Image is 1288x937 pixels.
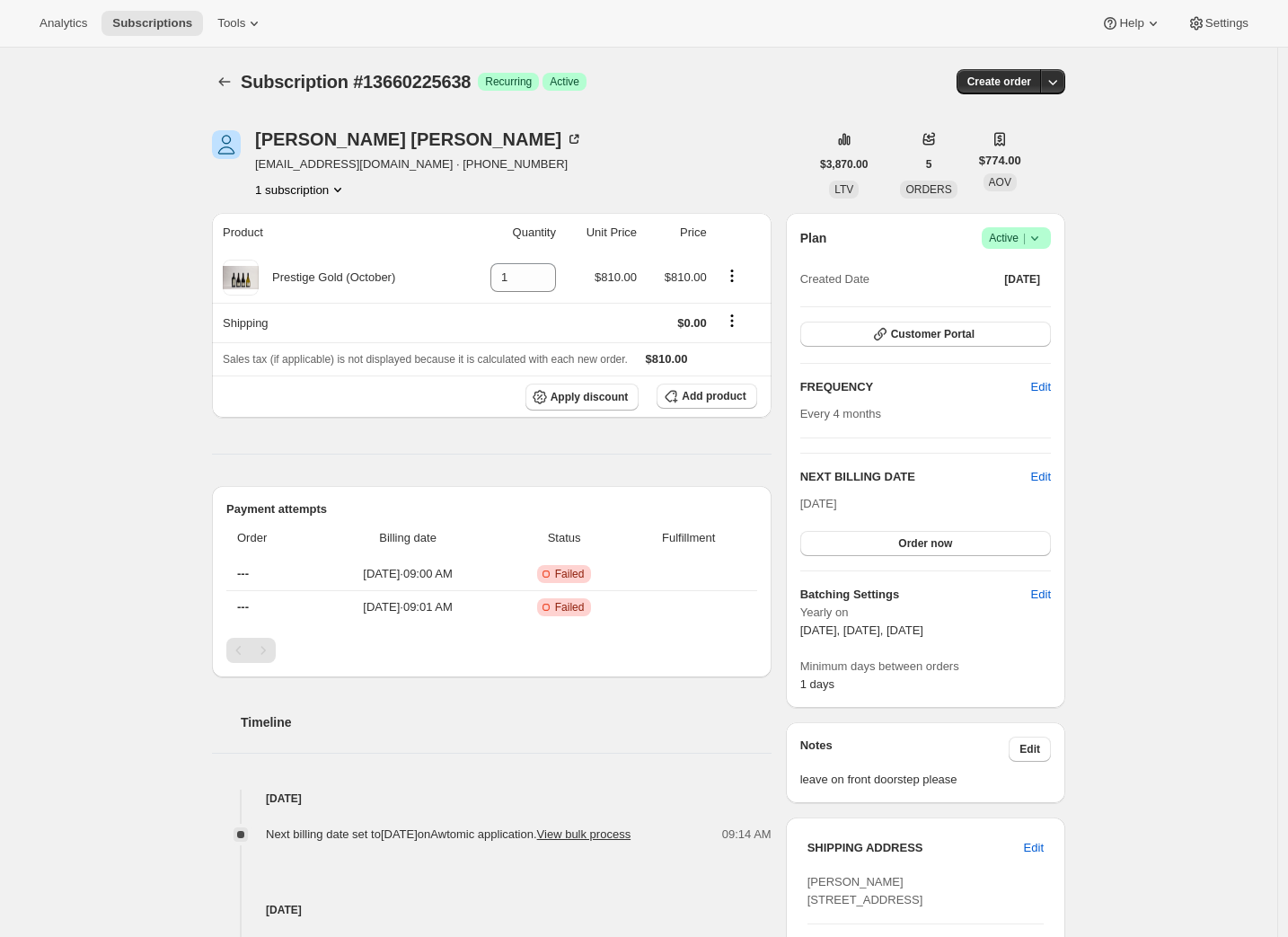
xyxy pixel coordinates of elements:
h2: FREQUENCY [800,378,1031,396]
button: Order now [800,531,1051,556]
h4: [DATE] [212,790,772,808]
button: Edit [1020,580,1062,609]
h3: Notes [800,737,1010,762]
button: View bulk process [537,827,631,841]
button: Shipping actions [718,311,746,331]
span: $810.00 [665,270,707,284]
button: Edit [1020,373,1062,402]
h2: Payment attempts [226,500,757,518]
th: Shipping [212,303,461,342]
button: $3,870.00 [809,152,878,177]
span: Active [550,75,579,89]
span: | [1023,231,1026,245]
span: Apply discount [551,390,629,404]
span: Subscriptions [112,16,192,31]
span: $810.00 [595,270,637,284]
th: Unit Price [561,213,642,252]
span: Minimum days between orders [800,658,1051,676]
span: $3,870.00 [820,157,868,172]
button: Tools [207,11,274,36]
span: Edit [1031,378,1051,396]
button: Add product [657,384,756,409]
div: Prestige Gold (October) [259,269,395,287]
span: [DATE] · 09:00 AM [319,565,498,583]
span: ORDERS [905,183,951,196]
span: Help [1119,16,1143,31]
span: Analytics [40,16,87,31]
span: Create order [967,75,1031,89]
button: Apply discount [525,384,640,411]
div: [PERSON_NAME] [PERSON_NAME] [255,130,583,148]
span: [DATE] [1004,272,1040,287]
button: Edit [1009,737,1051,762]
button: Create order [957,69,1042,94]
button: Product actions [718,266,746,286]
span: [EMAIL_ADDRESS][DOMAIN_NAME] · [PHONE_NUMBER] [255,155,583,173]
h4: [DATE] [212,901,772,919]
th: Quantity [461,213,561,252]
button: Help [1090,11,1172,36]
span: --- [237,600,249,614]
button: Subscriptions [212,69,237,94]
button: Product actions [255,181,347,199]
span: Failed [555,600,585,614]
button: [DATE] [993,267,1051,292]
span: Tools [217,16,245,31]
span: [DATE] · 09:01 AM [319,598,498,616]
nav: Pagination [226,638,757,663]
span: Billing date [319,529,498,547]
button: Edit [1013,834,1054,862]
span: Edit [1019,742,1040,756]
th: Order [226,518,313,558]
button: Settings [1177,11,1259,36]
th: Product [212,213,461,252]
span: $774.00 [979,152,1021,170]
span: David Trower [212,130,241,159]
span: Edit [1024,839,1044,857]
span: AOV [989,176,1011,189]
span: [DATE], [DATE], [DATE] [800,623,923,637]
span: Fulfillment [631,529,746,547]
span: [DATE] [800,497,837,510]
th: Price [642,213,712,252]
span: [PERSON_NAME] [STREET_ADDRESS] [807,875,923,906]
h2: Timeline [241,713,772,731]
span: Recurring [485,75,532,89]
span: Edit [1031,586,1051,604]
span: 09:14 AM [722,826,772,844]
h3: SHIPPING ADDRESS [807,839,1024,857]
span: leave on front doorstep please [800,771,1051,789]
span: --- [237,567,249,580]
span: Settings [1205,16,1248,31]
span: Sales tax (if applicable) is not displayed because it is calculated with each new order. [223,353,628,366]
span: Order now [898,536,952,551]
button: Analytics [29,11,98,36]
span: Active [989,229,1044,247]
span: Subscription #13660225638 [241,72,471,92]
span: Yearly on [800,604,1051,622]
span: LTV [834,183,853,196]
h2: NEXT BILLING DATE [800,468,1031,486]
button: Edit [1031,468,1051,486]
span: Status [507,529,620,547]
button: Customer Portal [800,322,1051,347]
span: Every 4 months [800,407,881,420]
span: Failed [555,567,585,581]
button: 5 [915,152,943,177]
button: Subscriptions [101,11,203,36]
h6: Batching Settings [800,586,1031,604]
h2: Plan [800,229,827,247]
span: Customer Portal [891,327,975,341]
span: Next billing date set to [DATE] on Awtomic application . [266,827,631,841]
span: 1 days [800,677,834,691]
span: Add product [682,389,745,403]
span: Created Date [800,270,869,288]
span: $810.00 [646,352,688,366]
span: $0.00 [677,316,707,330]
span: 5 [926,157,932,172]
